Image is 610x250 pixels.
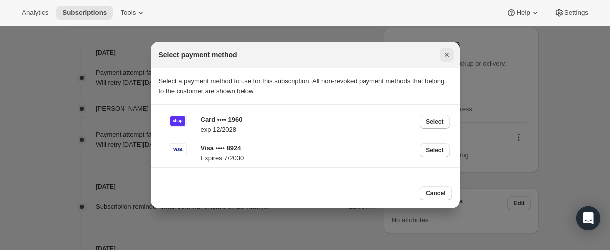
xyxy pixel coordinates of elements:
button: Select [420,115,449,129]
p: Card •••• 1960 [201,115,414,125]
button: Analytics [16,6,54,20]
button: Tools [115,6,152,20]
p: exp 12/2028 [201,125,414,135]
button: Subscriptions [56,6,113,20]
span: Analytics [22,9,48,17]
span: Settings [564,9,588,17]
span: Select [426,118,443,126]
h2: Select payment method [159,50,237,60]
div: Open Intercom Messenger [576,206,600,230]
button: Select [420,143,449,157]
span: Help [516,9,530,17]
button: Help [500,6,546,20]
button: Close [440,48,454,62]
p: Select a payment method to use for this subscription. All non-revoked payment methods that belong... [159,76,452,96]
span: Tools [121,9,136,17]
span: Subscriptions [62,9,107,17]
span: Cancel [426,189,445,197]
button: Cancel [420,186,451,200]
p: Visa •••• 8924 [201,143,414,153]
p: Expires 7/2030 [201,153,414,163]
span: Select [426,146,443,154]
button: Settings [548,6,594,20]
